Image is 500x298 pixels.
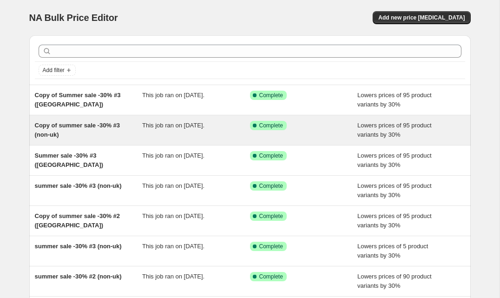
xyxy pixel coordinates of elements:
[259,122,283,129] span: Complete
[35,92,121,108] span: Copy of Summer sale -30% #3 ([GEOGRAPHIC_DATA])
[357,182,432,199] span: Lowers prices of 95 product variants by 30%
[373,11,470,24] button: Add new price [MEDICAL_DATA]
[259,243,283,250] span: Complete
[142,92,204,99] span: This job ran on [DATE].
[35,152,104,168] span: Summer sale -30% #3 ([GEOGRAPHIC_DATA])
[357,152,432,168] span: Lowers prices of 95 product variants by 30%
[29,13,118,23] span: NA Bulk Price Editor
[142,243,204,250] span: This job ran on [DATE].
[142,212,204,219] span: This job ran on [DATE].
[259,152,283,159] span: Complete
[357,92,432,108] span: Lowers prices of 95 product variants by 30%
[357,212,432,229] span: Lowers prices of 95 product variants by 30%
[357,122,432,138] span: Lowers prices of 95 product variants by 30%
[259,182,283,190] span: Complete
[35,243,122,250] span: summer sale -30% #3 (non-uk)
[357,273,432,289] span: Lowers prices of 90 product variants by 30%
[259,212,283,220] span: Complete
[142,152,204,159] span: This job ran on [DATE].
[43,66,65,74] span: Add filter
[357,243,428,259] span: Lowers prices of 5 product variants by 30%
[35,122,120,138] span: Copy of summer sale -30% #3 (non-uk)
[142,273,204,280] span: This job ran on [DATE].
[259,273,283,280] span: Complete
[142,122,204,129] span: This job ran on [DATE].
[35,182,122,189] span: summer sale -30% #3 (non-uk)
[378,14,465,21] span: Add new price [MEDICAL_DATA]
[259,92,283,99] span: Complete
[39,65,76,76] button: Add filter
[35,273,122,280] span: summer sale -30% #2 (non-uk)
[142,182,204,189] span: This job ran on [DATE].
[35,212,120,229] span: Copy of summer sale -30% #2 ([GEOGRAPHIC_DATA])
